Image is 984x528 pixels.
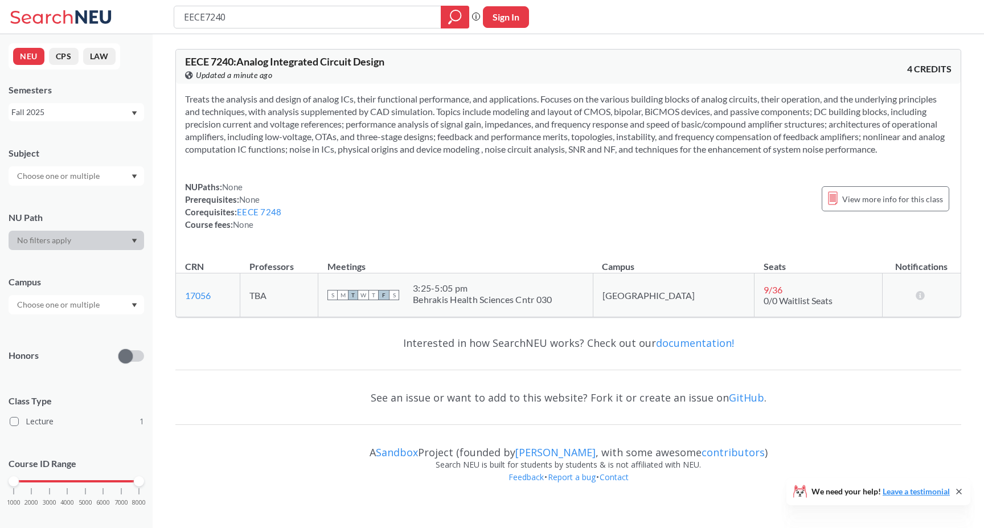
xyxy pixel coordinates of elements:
a: 17056 [185,290,211,301]
div: See an issue or want to add to this website? Fork it or create an issue on . [175,381,961,414]
th: Notifications [882,249,961,273]
div: Campus [9,276,144,288]
p: Honors [9,349,39,362]
a: Leave a testimonial [883,486,950,496]
a: Feedback [508,472,544,482]
div: Subject [9,147,144,159]
th: Campus [593,249,755,273]
span: 5000 [79,500,92,506]
span: 8000 [132,500,146,506]
span: F [379,290,389,300]
input: Class, professor, course number, "phrase" [183,7,433,27]
th: Meetings [318,249,593,273]
span: EECE 7240 : Analog Integrated Circuit Design [185,55,384,68]
span: S [389,290,399,300]
span: Updated a minute ago [196,69,272,81]
svg: Dropdown arrow [132,239,137,243]
button: NEU [13,48,44,65]
a: GitHub [729,391,764,404]
div: Dropdown arrow [9,231,144,250]
div: Behrakis Health Sciences Cntr 030 [413,294,552,305]
span: View more info for this class [842,192,943,206]
th: Professors [240,249,318,273]
svg: Dropdown arrow [132,111,137,116]
div: NUPaths: Prerequisites: Corequisites: Course fees: [185,181,281,231]
span: 0/0 Waitlist Seats [764,295,833,306]
button: Sign In [483,6,529,28]
div: Fall 2025Dropdown arrow [9,103,144,121]
span: 7000 [114,500,128,506]
span: Class Type [9,395,144,407]
div: NU Path [9,211,144,224]
span: We need your help! [811,488,950,496]
span: None [222,182,243,192]
span: 4 CREDITS [907,63,952,75]
div: Semesters [9,84,144,96]
a: Sandbox [376,445,418,459]
td: TBA [240,273,318,317]
div: A Project (founded by , with some awesome ) [175,436,961,459]
p: Course ID Range [9,457,144,470]
td: [GEOGRAPHIC_DATA] [593,273,755,317]
svg: magnifying glass [448,9,462,25]
span: 1000 [7,500,20,506]
span: M [338,290,348,300]
span: T [368,290,379,300]
div: • • [175,471,961,501]
div: Dropdown arrow [9,295,144,314]
a: [PERSON_NAME] [515,445,596,459]
div: magnifying glass [441,6,469,28]
section: Treats the analysis and design of analog ICs, their functional performance, and applications. Foc... [185,93,952,155]
span: W [358,290,368,300]
span: 2000 [24,500,38,506]
button: LAW [83,48,116,65]
span: T [348,290,358,300]
th: Seats [755,249,882,273]
a: Contact [599,472,629,482]
div: Fall 2025 [11,106,130,118]
div: Dropdown arrow [9,166,144,186]
a: documentation! [656,336,734,350]
input: Choose one or multiple [11,169,107,183]
svg: Dropdown arrow [132,174,137,179]
input: Choose one or multiple [11,298,107,312]
span: 6000 [96,500,110,506]
div: Interested in how SearchNEU works? Check out our [175,326,961,359]
div: 3:25 - 5:05 pm [413,283,552,294]
label: Lecture [10,414,144,429]
div: Search NEU is built for students by students & is not affiliated with NEU. [175,459,961,471]
svg: Dropdown arrow [132,303,137,308]
span: None [239,194,260,204]
span: S [327,290,338,300]
a: contributors [702,445,765,459]
span: 4000 [60,500,74,506]
button: CPS [49,48,79,65]
span: 9 / 36 [764,284,782,295]
span: None [233,219,253,230]
div: CRN [185,260,204,273]
a: EECE 7248 [237,207,281,217]
a: Report a bug [547,472,596,482]
span: 1 [140,415,144,428]
span: 3000 [43,500,56,506]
